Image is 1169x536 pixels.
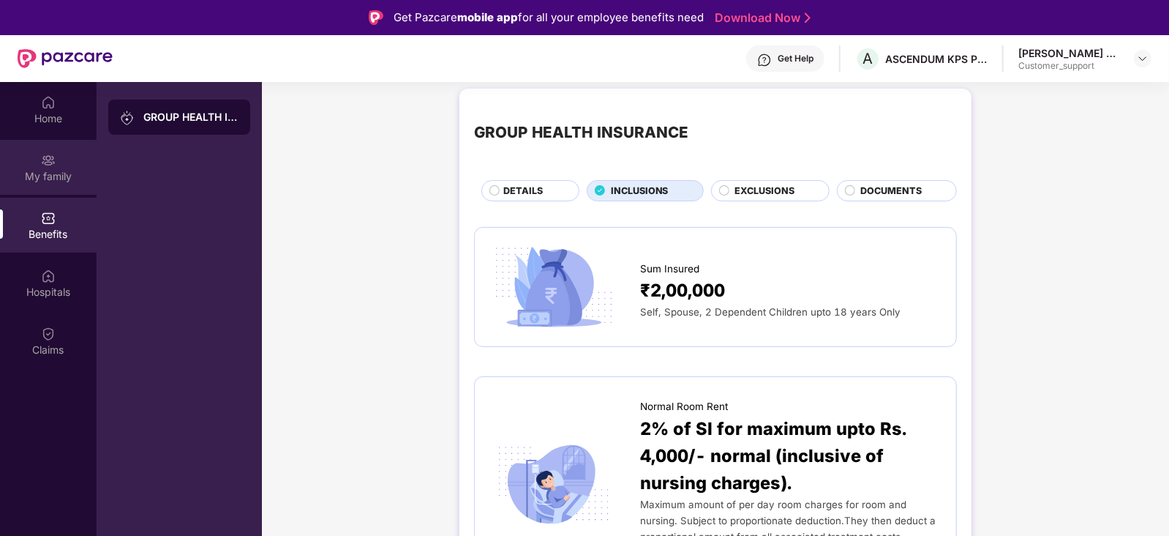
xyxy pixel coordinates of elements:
strong: mobile app [457,10,518,24]
div: GROUP HEALTH INSURANCE [143,110,238,124]
img: svg+xml;base64,PHN2ZyB3aWR0aD0iMjAiIGhlaWdodD0iMjAiIHZpZXdCb3g9IjAgMCAyMCAyMCIgZmlsbD0ibm9uZSIgeG... [41,153,56,168]
span: A [863,50,873,67]
span: DOCUMENTS [861,184,922,198]
span: ₹2,00,000 [640,277,725,304]
span: Sum Insured [640,261,699,277]
img: icon [489,440,618,529]
span: Normal Room Rent [640,399,728,414]
img: icon [489,242,618,332]
span: INCLUSIONS [611,184,669,198]
span: DETAILS [503,184,543,198]
span: Self, Spouse, 2 Dependent Children upto 18 years Only [640,306,901,318]
a: Download Now [715,10,806,26]
span: EXCLUSIONS [734,184,794,198]
span: 2% of SI for maximum upto Rs. 4,000/- normal (inclusive of nursing charges). [640,415,941,496]
img: Stroke [805,10,811,26]
img: svg+xml;base64,PHN2ZyBpZD0iSG9tZSIgeG1sbnM9Imh0dHA6Ly93d3cudzMub3JnLzIwMDAvc3ZnIiB3aWR0aD0iMjAiIG... [41,95,56,110]
div: Get Pazcare for all your employee benefits need [394,9,704,26]
img: svg+xml;base64,PHN2ZyBpZD0iSGVscC0zMngzMiIgeG1sbnM9Imh0dHA6Ly93d3cudzMub3JnLzIwMDAvc3ZnIiB3aWR0aD... [757,53,772,67]
img: Logo [369,10,383,25]
img: svg+xml;base64,PHN2ZyBpZD0iSG9zcGl0YWxzIiB4bWxucz0iaHR0cDovL3d3dy53My5vcmcvMjAwMC9zdmciIHdpZHRoPS... [41,269,56,283]
img: svg+xml;base64,PHN2ZyBpZD0iQmVuZWZpdHMiIHhtbG5zPSJodHRwOi8vd3d3LnczLm9yZy8yMDAwL3N2ZyIgd2lkdGg9Ij... [41,211,56,226]
img: svg+xml;base64,PHN2ZyBpZD0iRHJvcGRvd24tMzJ4MzIiIHhtbG5zPSJodHRwOi8vd3d3LnczLm9yZy8yMDAwL3N2ZyIgd2... [1137,53,1149,64]
img: svg+xml;base64,PHN2ZyBpZD0iQ2xhaW0iIHhtbG5zPSJodHRwOi8vd3d3LnczLm9yZy8yMDAwL3N2ZyIgd2lkdGg9IjIwIi... [41,327,56,341]
div: Customer_support [1018,60,1121,72]
img: svg+xml;base64,PHN2ZyB3aWR0aD0iMjAiIGhlaWdodD0iMjAiIHZpZXdCb3g9IjAgMCAyMCAyMCIgZmlsbD0ibm9uZSIgeG... [120,111,135,125]
div: ASCENDUM KPS PRIVATE LIMITED [885,52,988,66]
img: New Pazcare Logo [18,49,113,68]
div: GROUP HEALTH INSURANCE [474,121,688,144]
div: [PERSON_NAME] Rajput [1018,46,1121,60]
div: Get Help [778,53,813,64]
